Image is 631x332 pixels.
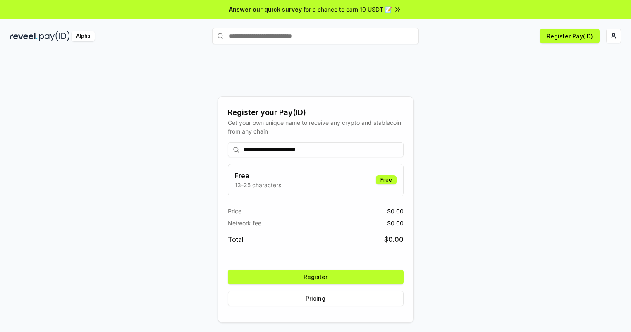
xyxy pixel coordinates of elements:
[235,181,281,189] p: 13-25 characters
[10,31,38,41] img: reveel_dark
[229,5,302,14] span: Answer our quick survey
[540,29,600,43] button: Register Pay(ID)
[228,234,244,244] span: Total
[228,207,241,215] span: Price
[235,171,281,181] h3: Free
[387,207,404,215] span: $ 0.00
[228,270,404,284] button: Register
[376,175,397,184] div: Free
[387,219,404,227] span: $ 0.00
[39,31,70,41] img: pay_id
[228,291,404,306] button: Pricing
[72,31,95,41] div: Alpha
[228,107,404,118] div: Register your Pay(ID)
[304,5,392,14] span: for a chance to earn 10 USDT 📝
[228,219,261,227] span: Network fee
[228,118,404,136] div: Get your own unique name to receive any crypto and stablecoin, from any chain
[384,234,404,244] span: $ 0.00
